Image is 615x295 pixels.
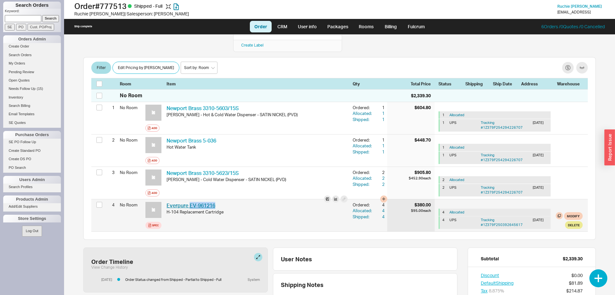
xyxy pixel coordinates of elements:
div: 1 [373,110,385,116]
a: Order [250,21,272,32]
div: Users Admin [3,176,61,184]
a: Create DS PO [3,156,61,162]
div: 1 [373,143,385,149]
div: Order Status changed from Shipped - Partial to Shipped - Full [125,277,232,282]
a: Search Orders [3,52,61,58]
div: 4 [373,202,385,208]
div: 4 [442,210,447,215]
div: Ruchie [PERSON_NAME] | Salesperson: [PERSON_NAME] [74,11,309,17]
a: Spec [145,222,161,229]
div: 1 [107,102,115,113]
div: No Room [120,199,143,210]
div: Ordered: [353,105,373,110]
div: [PERSON_NAME] - Hot & Cold Water Dispenser - SATIN NICKEL (PVD) [167,112,348,117]
button: View Change History [91,265,128,270]
a: Pending Review [3,69,61,75]
div: 1 [373,137,385,143]
a: Tracking #1Z379F250392645617 [481,218,523,227]
span: Pending Review [9,70,34,74]
div: 2 [442,178,447,182]
div: Hot Water Tank [167,144,348,150]
div: 1 [373,149,385,155]
div: Spec [152,223,159,228]
div: $214.87 [566,288,583,294]
div: 4 [442,218,447,228]
div: Shipped: [353,117,373,122]
div: Shipping [465,81,489,87]
div: [DATE] [533,185,548,195]
span: UPS [449,218,456,222]
a: Packages [323,21,353,32]
div: $81.89 [569,280,583,286]
input: SE [5,24,15,30]
div: Room [120,81,143,87]
input: PO [16,24,26,30]
div: Allocated: [353,143,373,149]
div: Purchase Orders [3,131,61,139]
div: Total Price [411,81,435,87]
span: Ruchie [PERSON_NAME] [557,4,602,9]
div: Add [152,190,157,195]
a: CRM [273,21,292,32]
a: Newport Brass 3310-5623/15S [167,170,239,176]
a: Create Order [3,43,61,50]
div: No Room [120,167,143,178]
span: UPS [449,120,456,125]
h1: Search Orders [3,2,61,9]
img: no_photo [145,105,161,121]
button: Shipped:4 [353,214,385,220]
div: $604.80 [414,105,431,110]
div: [DATE] [533,120,548,130]
span: Delete [568,222,580,228]
div: 4 [373,208,385,213]
span: UPS [449,185,456,190]
input: Cust. PO/Proj [28,24,54,30]
button: Edit Pricing by [PERSON_NAME] [112,62,179,74]
div: Allocated: [353,175,373,181]
img: no_photo [145,137,161,153]
button: Filter [91,62,111,74]
a: User info [293,21,322,32]
div: Address [521,81,553,87]
div: Add [152,158,157,163]
a: Everpure EV-961216 [167,202,215,209]
button: Allocated:4 [353,208,385,213]
button: Shipped:2 [353,181,385,187]
div: 1 [442,145,447,150]
div: Shipped: [353,214,373,220]
div: Allocated: [353,208,373,213]
div: $2,339.30 [563,256,583,262]
div: Shipped: [353,181,373,187]
span: Needs Follow Up [9,87,36,91]
div: Subtotal [481,256,499,262]
button: Allocated:2 [353,175,385,181]
a: PO Search [3,164,61,171]
div: Status [439,81,462,87]
div: 1 [442,120,447,130]
input: Search [42,15,59,22]
div: System [245,277,260,282]
button: Delete [565,221,583,229]
div: $95.00 each [411,208,431,213]
div: Ordered: [353,202,373,208]
span: Shipped - Full [134,3,163,9]
div: Ordered: [353,137,373,143]
div: Ship complete [74,25,92,28]
button: Allocated:1 [353,143,385,149]
div: [DATE] [96,277,112,282]
div: 2 [107,134,115,145]
div: 1 [442,113,447,117]
button: Allocated [449,113,464,117]
img: no_photo [145,202,161,218]
div: Qty [353,81,385,87]
a: Newport Brass 5-036 [167,137,216,144]
div: Shipped: [353,149,373,155]
a: Create Label [241,43,264,48]
a: SE Quotes [3,119,61,126]
p: Keyword: [5,9,61,15]
div: 4 [373,214,385,220]
div: 2 [373,169,385,175]
a: Needs Follow Up(15) [3,85,61,92]
span: UPS [449,153,456,157]
button: Allocated [449,210,464,215]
